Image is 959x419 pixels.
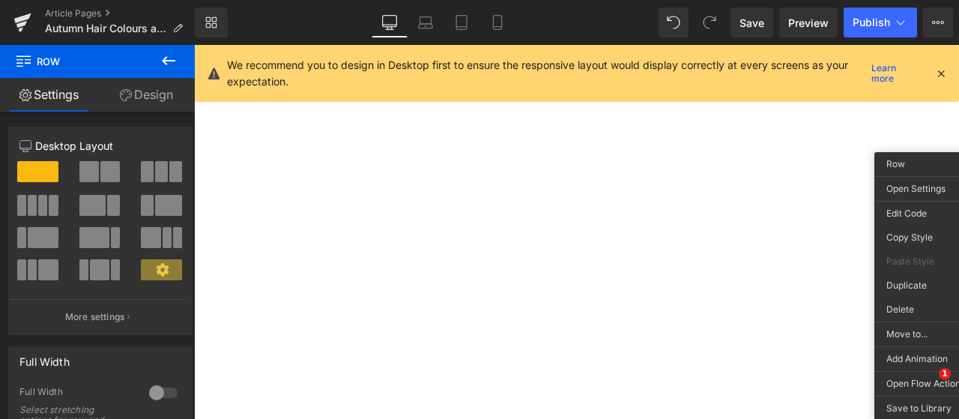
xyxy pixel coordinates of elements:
[479,7,515,37] a: Mobile
[844,7,917,37] button: Publish
[853,16,890,28] span: Publish
[19,347,70,368] div: Full Width
[408,7,444,37] a: Laptop
[15,45,165,78] span: Row
[695,7,724,37] button: Redo
[739,15,764,31] span: Save
[779,7,838,37] a: Preview
[886,158,905,169] span: Row
[939,368,951,380] span: 1
[788,15,829,31] span: Preview
[227,57,865,90] p: We recommend you to design in Desktop first to ensure the responsive layout would display correct...
[19,138,181,154] p: Desktop Layout
[45,7,195,19] a: Article Pages
[659,7,689,37] button: Undo
[865,64,923,82] a: Learn more
[908,368,944,404] iframe: Intercom live chat
[65,310,125,324] p: More settings
[444,7,479,37] a: Tablet
[923,7,953,37] button: More
[45,22,166,34] span: Autumn Hair Colours and Treatments
[372,7,408,37] a: Desktop
[195,7,228,37] a: New Library
[19,386,134,402] div: Full Width
[97,78,195,112] a: Design
[9,299,186,334] button: More settings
